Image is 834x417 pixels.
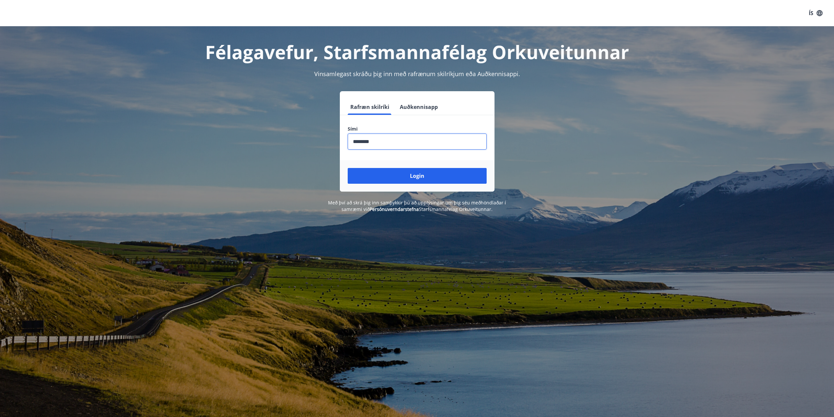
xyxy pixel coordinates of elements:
button: Login [348,168,487,184]
span: Með því að skrá þig inn samþykkir þú að upplýsingar um þig séu meðhöndlaðar í samræmi við Starfsm... [328,199,506,212]
a: Persónuverndarstefna [370,206,419,212]
h1: Félagavefur, Starfsmannafélag Orkuveitunnar [189,39,645,64]
button: ÍS [805,7,826,19]
label: Sími [348,126,487,132]
button: Auðkennisapp [397,99,440,115]
button: Rafræn skilríki [348,99,392,115]
span: Vinsamlegast skráðu þig inn með rafrænum skilríkjum eða Auðkennisappi. [314,70,520,78]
